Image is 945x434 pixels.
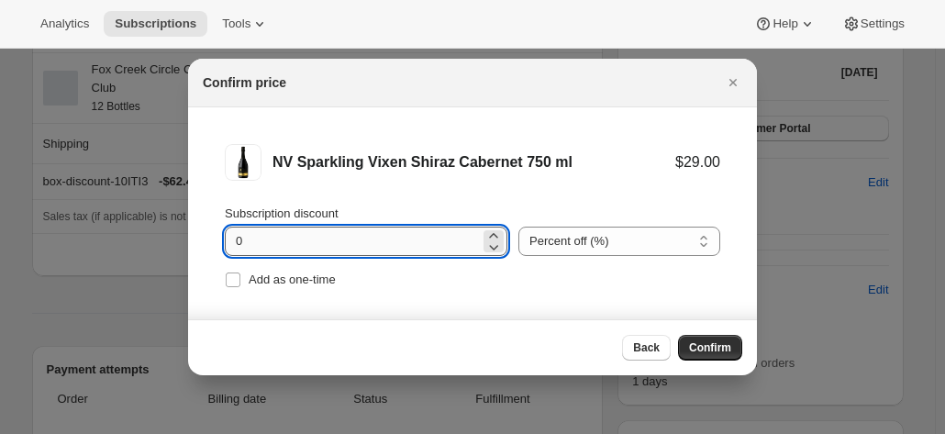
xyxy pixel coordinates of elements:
[622,335,671,361] button: Back
[773,17,797,31] span: Help
[272,153,675,172] div: NV Sparkling Vixen Shiraz Cabernet 750 ml
[861,17,905,31] span: Settings
[104,11,207,37] button: Subscriptions
[29,11,100,37] button: Analytics
[689,340,731,355] span: Confirm
[222,17,250,31] span: Tools
[249,273,336,286] span: Add as one-time
[211,11,280,37] button: Tools
[203,73,286,92] h2: Confirm price
[831,11,916,37] button: Settings
[115,17,196,31] span: Subscriptions
[225,206,339,220] span: Subscription discount
[675,153,720,172] div: $29.00
[743,11,827,37] button: Help
[678,335,742,361] button: Confirm
[633,340,660,355] span: Back
[40,17,89,31] span: Analytics
[720,70,746,95] button: Close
